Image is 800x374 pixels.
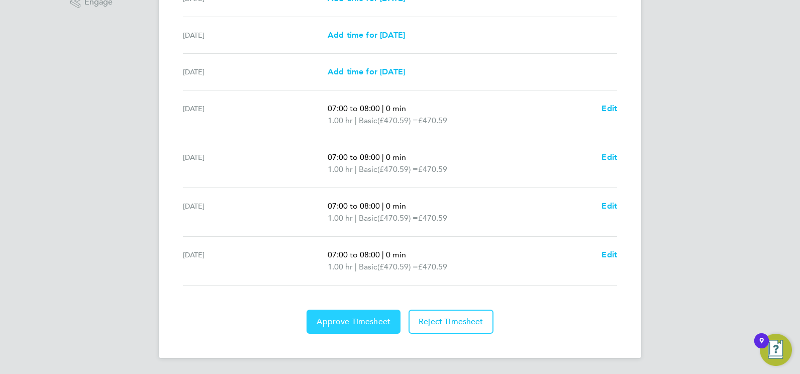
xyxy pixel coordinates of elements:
[328,104,380,113] span: 07:00 to 08:00
[602,152,617,162] span: Edit
[328,164,353,174] span: 1.00 hr
[377,262,418,271] span: (£470.59) =
[183,151,328,175] div: [DATE]
[377,164,418,174] span: (£470.59) =
[328,29,405,41] a: Add time for [DATE]
[355,213,357,223] span: |
[183,66,328,78] div: [DATE]
[328,66,405,78] a: Add time for [DATE]
[419,317,483,327] span: Reject Timesheet
[382,250,384,259] span: |
[418,164,447,174] span: £470.59
[359,115,377,127] span: Basic
[602,104,617,113] span: Edit
[328,116,353,125] span: 1.00 hr
[359,212,377,224] span: Basic
[355,262,357,271] span: |
[183,103,328,127] div: [DATE]
[382,201,384,211] span: |
[183,200,328,224] div: [DATE]
[602,103,617,115] a: Edit
[386,250,406,259] span: 0 min
[386,104,406,113] span: 0 min
[328,213,353,223] span: 1.00 hr
[418,116,447,125] span: £470.59
[377,213,418,223] span: (£470.59) =
[359,163,377,175] span: Basic
[386,201,406,211] span: 0 min
[328,152,380,162] span: 07:00 to 08:00
[183,249,328,273] div: [DATE]
[317,317,390,327] span: Approve Timesheet
[307,310,401,334] button: Approve Timesheet
[328,30,405,40] span: Add time for [DATE]
[328,262,353,271] span: 1.00 hr
[418,262,447,271] span: £470.59
[377,116,418,125] span: (£470.59) =
[602,249,617,261] a: Edit
[602,200,617,212] a: Edit
[183,29,328,41] div: [DATE]
[328,250,380,259] span: 07:00 to 08:00
[382,104,384,113] span: |
[760,334,792,366] button: Open Resource Center, 9 new notifications
[359,261,377,273] span: Basic
[355,116,357,125] span: |
[386,152,406,162] span: 0 min
[328,201,380,211] span: 07:00 to 08:00
[409,310,493,334] button: Reject Timesheet
[602,201,617,211] span: Edit
[328,67,405,76] span: Add time for [DATE]
[382,152,384,162] span: |
[602,151,617,163] a: Edit
[418,213,447,223] span: £470.59
[355,164,357,174] span: |
[759,341,764,354] div: 9
[602,250,617,259] span: Edit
